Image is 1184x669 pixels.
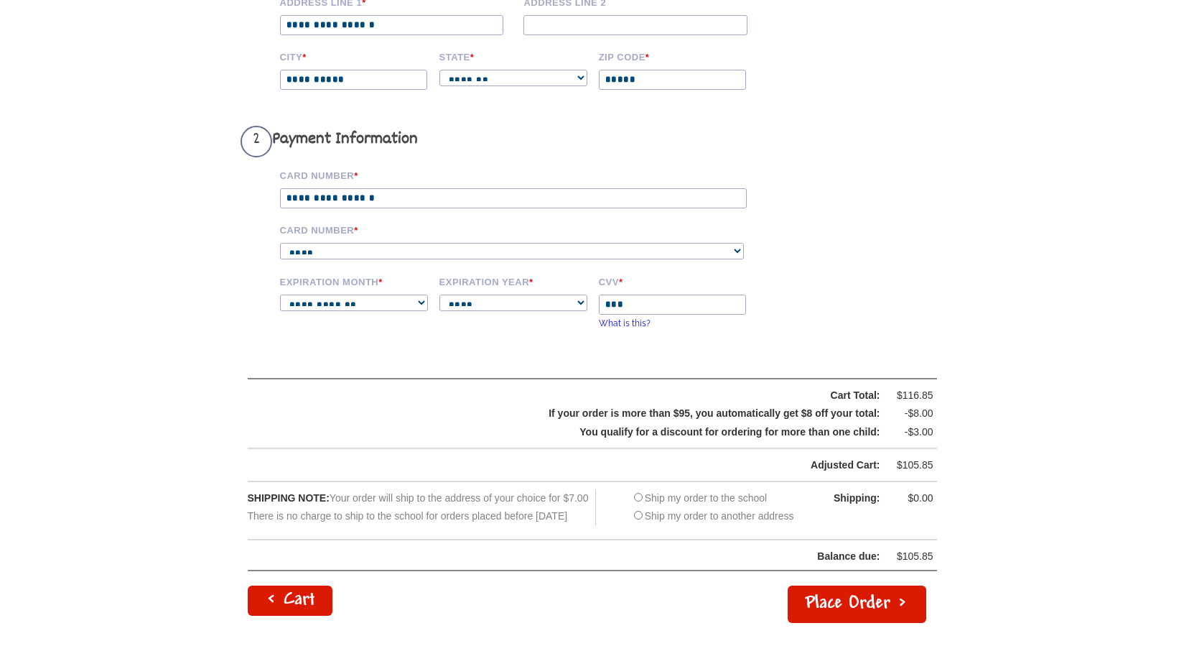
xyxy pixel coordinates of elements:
div: -$8.00 [890,405,933,423]
div: $116.85 [890,387,933,405]
label: Card Number [280,223,768,236]
label: Expiration Month [280,274,429,287]
div: Cart Total: [284,387,880,405]
label: Zip code [599,50,748,63]
a: < Cart [248,586,332,616]
div: $105.85 [890,548,933,566]
div: Adjusted Cart: [284,456,880,474]
label: State [439,50,589,63]
label: Card Number [280,168,768,181]
span: SHIPPING NOTE: [248,492,330,504]
span: 2 [241,126,272,157]
label: CVV [599,274,748,287]
div: -$3.00 [890,423,933,441]
div: $0.00 [890,489,933,507]
div: Your order will ship to the address of your choice for $7.00 There is no charge to ship to the sc... [248,489,597,525]
label: Expiration Year [439,274,589,287]
a: What is this? [599,318,651,328]
div: If your order is more than $95, you automatically get $8 off your total: [284,405,880,423]
div: Shipping: [808,489,880,507]
label: City [280,50,429,63]
button: Place Order > [788,586,926,623]
div: $105.85 [890,456,933,474]
div: Balance due: [248,548,880,566]
h3: Payment Information [241,126,768,157]
div: You qualify for a discount for ordering for more than one child: [284,423,880,441]
div: Ship my order to the school Ship my order to another address [630,489,794,525]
